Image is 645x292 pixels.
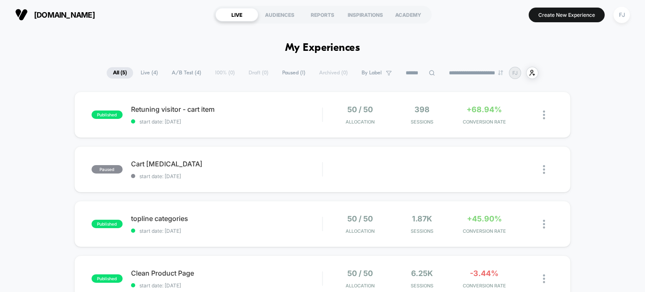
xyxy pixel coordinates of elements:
[276,67,312,79] span: Paused ( 1 )
[131,105,322,113] span: Retuning visitor - cart item
[215,8,258,21] div: LIVE
[165,67,207,79] span: A/B Test ( 4 )
[34,11,95,19] span: [DOMAIN_NAME]
[92,220,123,228] span: published
[131,118,322,125] span: start date: [DATE]
[344,8,387,21] div: INSPIRATIONS
[347,214,373,223] span: 50 / 50
[362,70,382,76] span: By Label
[543,274,545,283] img: close
[412,214,432,223] span: 1.87k
[470,269,498,278] span: -3.44%
[285,42,360,54] h1: My Experiences
[467,105,502,114] span: +68.94%
[393,119,451,125] span: Sessions
[301,8,344,21] div: REPORTS
[498,70,503,75] img: end
[543,165,545,174] img: close
[92,165,123,174] span: paused
[387,8,430,21] div: ACADEMY
[455,283,513,289] span: CONVERSION RATE
[92,110,123,119] span: published
[346,228,375,234] span: Allocation
[347,105,373,114] span: 50 / 50
[614,7,630,23] div: FJ
[414,105,430,114] span: 398
[346,283,375,289] span: Allocation
[134,67,164,79] span: Live ( 4 )
[455,119,513,125] span: CONVERSION RATE
[107,67,133,79] span: All ( 5 )
[347,269,373,278] span: 50 / 50
[131,269,322,277] span: Clean Product Page
[393,228,451,234] span: Sessions
[611,6,632,24] button: FJ
[131,173,322,179] span: start date: [DATE]
[455,228,513,234] span: CONVERSION RATE
[543,220,545,229] img: close
[131,214,322,223] span: topline categories
[411,269,433,278] span: 6.25k
[92,274,123,283] span: published
[529,8,605,22] button: Create New Experience
[512,70,518,76] p: FJ
[467,214,502,223] span: +45.90%
[131,282,322,289] span: start date: [DATE]
[131,160,322,168] span: Cart [MEDICAL_DATA]
[13,8,97,21] button: [DOMAIN_NAME]
[393,283,451,289] span: Sessions
[346,119,375,125] span: Allocation
[543,110,545,119] img: close
[258,8,301,21] div: AUDIENCES
[15,8,28,21] img: Visually logo
[131,228,322,234] span: start date: [DATE]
